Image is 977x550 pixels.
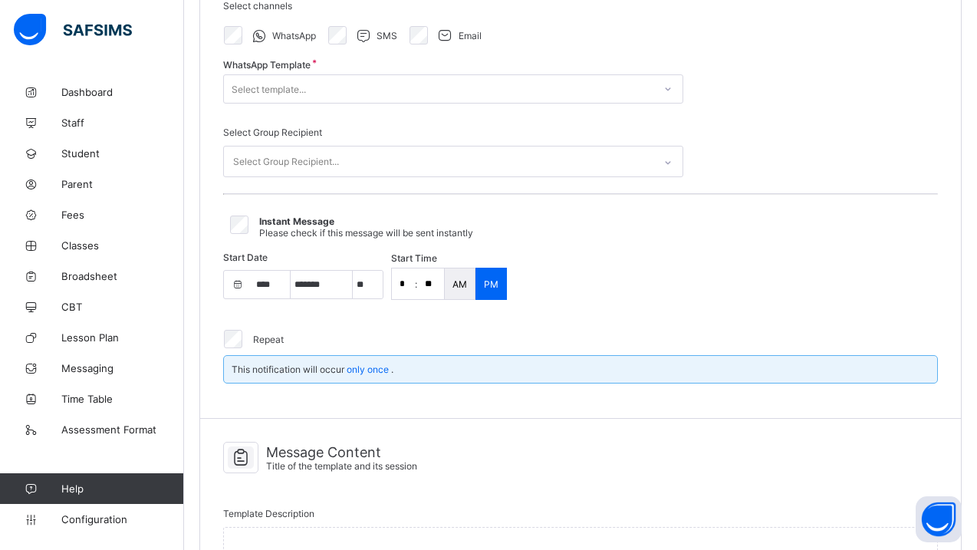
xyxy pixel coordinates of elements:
[266,460,417,472] span: Title of the template and its session
[223,59,311,71] span: WhatsApp Template
[61,209,184,221] span: Fees
[259,216,334,227] span: Instant Message
[61,147,184,160] span: Student
[61,331,184,344] span: Lesson Plan
[391,252,437,264] span: Start time
[272,30,316,41] span: WhatsApp
[259,227,473,239] span: Please check if this message will be sent instantly
[61,423,184,436] span: Assessment Format
[61,239,184,252] span: Classes
[61,482,183,495] span: Help
[415,278,417,290] p: :
[452,278,467,290] p: AM
[916,496,962,542] button: Open asap
[61,393,184,405] span: Time Table
[61,513,183,525] span: Configuration
[61,301,184,313] span: CBT
[61,362,184,374] span: Messaging
[253,334,284,345] label: Repeat
[14,14,132,46] img: safsims
[459,30,482,41] span: Email
[266,444,417,460] span: Message Content
[61,86,184,98] span: Dashboard
[61,270,184,282] span: Broadsheet
[223,127,322,138] span: Select Group Recipient
[61,117,184,129] span: Staff
[61,178,184,190] span: Parent
[223,252,268,263] span: Start Date
[232,364,393,375] span: This notification will occur .
[484,278,498,290] p: PM
[233,147,339,176] div: Select Group Recipient...
[347,364,389,375] span: only once
[232,74,306,104] div: Select template...
[223,508,314,523] span: Template Description
[377,30,397,41] span: SMS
